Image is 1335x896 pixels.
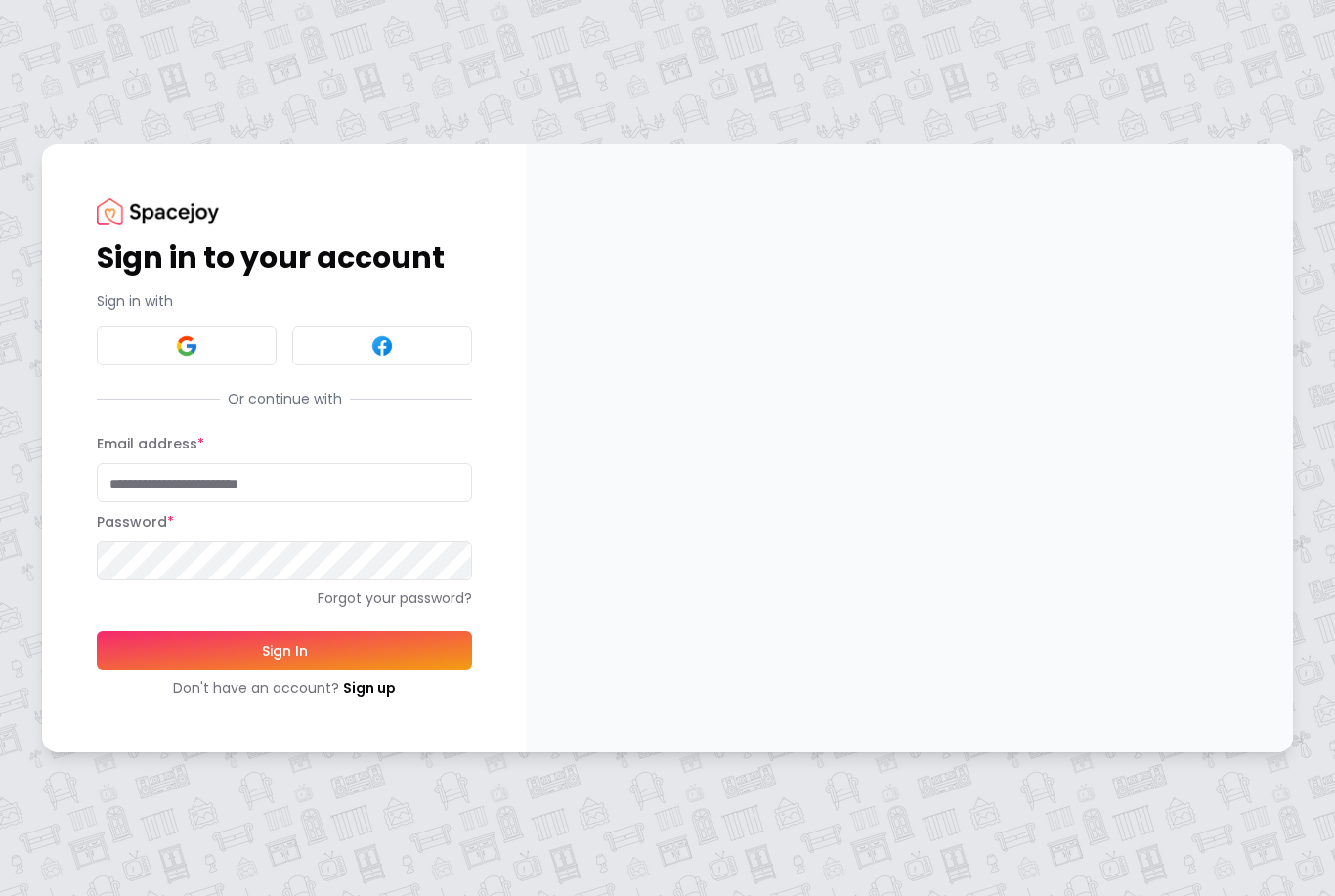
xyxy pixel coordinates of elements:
[220,389,350,408] span: Or continue with
[97,434,204,453] label: Email address
[527,144,1293,752] img: banner
[370,334,394,358] img: Facebook signin
[97,240,472,276] h1: Sign in to your account
[97,512,174,532] label: Password
[97,588,472,608] a: Forgot your password?
[97,198,219,225] img: Spacejoy Logo
[97,631,472,670] button: Sign In
[97,678,472,698] div: Don't have an account?
[175,334,198,358] img: Google signin
[97,291,472,311] p: Sign in with
[343,678,396,698] a: Sign up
